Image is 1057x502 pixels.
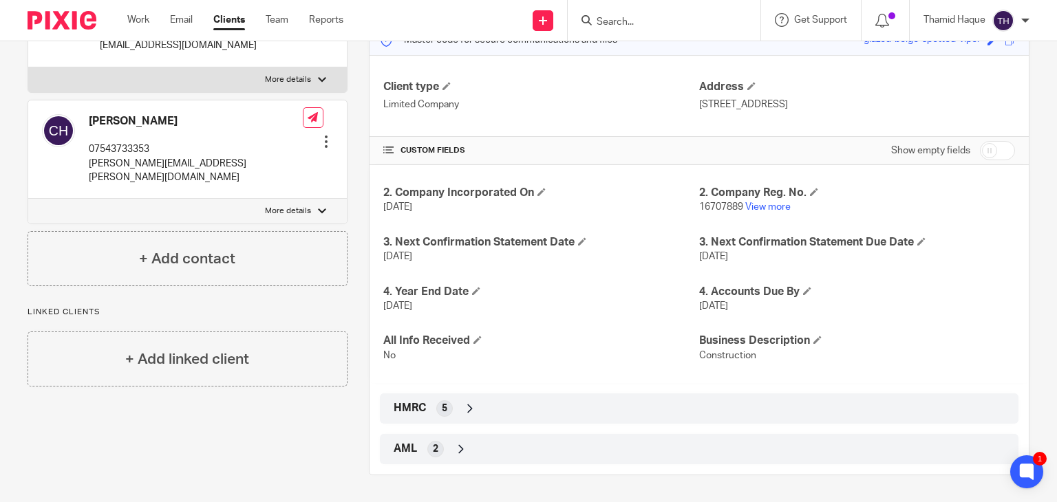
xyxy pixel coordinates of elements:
a: Work [127,13,149,27]
h4: 2. Company Reg. No. [699,186,1015,200]
a: Reports [309,13,343,27]
h4: Client type [383,80,699,94]
a: View more [745,202,791,212]
h4: 3. Next Confirmation Statement Date [383,235,699,250]
a: Clients [213,13,245,27]
span: Construction [699,351,756,360]
p: [PERSON_NAME][EMAIL_ADDRESS][PERSON_NAME][DOMAIN_NAME] [89,157,303,185]
span: Get Support [794,15,847,25]
h4: All Info Received [383,334,699,348]
div: 1 [1033,452,1047,466]
span: HMRC [394,401,426,415]
span: 2 [433,442,438,456]
input: Search [595,17,719,29]
h4: + Add linked client [125,349,249,370]
p: [STREET_ADDRESS] [699,98,1015,111]
p: Limited Company [383,98,699,111]
span: [DATE] [383,301,412,311]
h4: Business Description [699,334,1015,348]
img: svg%3E [992,10,1014,32]
img: Pixie [28,11,96,30]
h4: CUSTOM FIELDS [383,145,699,156]
h4: 2. Company Incorporated On [383,186,699,200]
span: [DATE] [699,252,728,261]
p: [EMAIL_ADDRESS][DOMAIN_NAME] [100,39,257,52]
p: Thamid Haque [923,13,985,27]
span: No [383,351,396,360]
p: More details [265,74,311,85]
h4: 3. Next Confirmation Statement Due Date [699,235,1015,250]
span: AML [394,441,417,456]
label: Show empty fields [891,144,970,157]
p: More details [265,206,311,217]
a: Email [170,13,193,27]
p: 07543733353 [89,142,303,156]
img: svg%3E [42,114,75,147]
h4: 4. Accounts Due By [699,285,1015,299]
span: 16707889 [699,202,743,212]
a: Team [266,13,288,27]
h4: [PERSON_NAME] [89,114,303,129]
span: [DATE] [383,252,412,261]
h4: + Add contact [139,248,235,270]
h4: 4. Year End Date [383,285,699,299]
h4: Address [699,80,1015,94]
p: Linked clients [28,307,348,318]
span: [DATE] [699,301,728,311]
span: [DATE] [383,202,412,212]
span: 5 [442,402,447,415]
